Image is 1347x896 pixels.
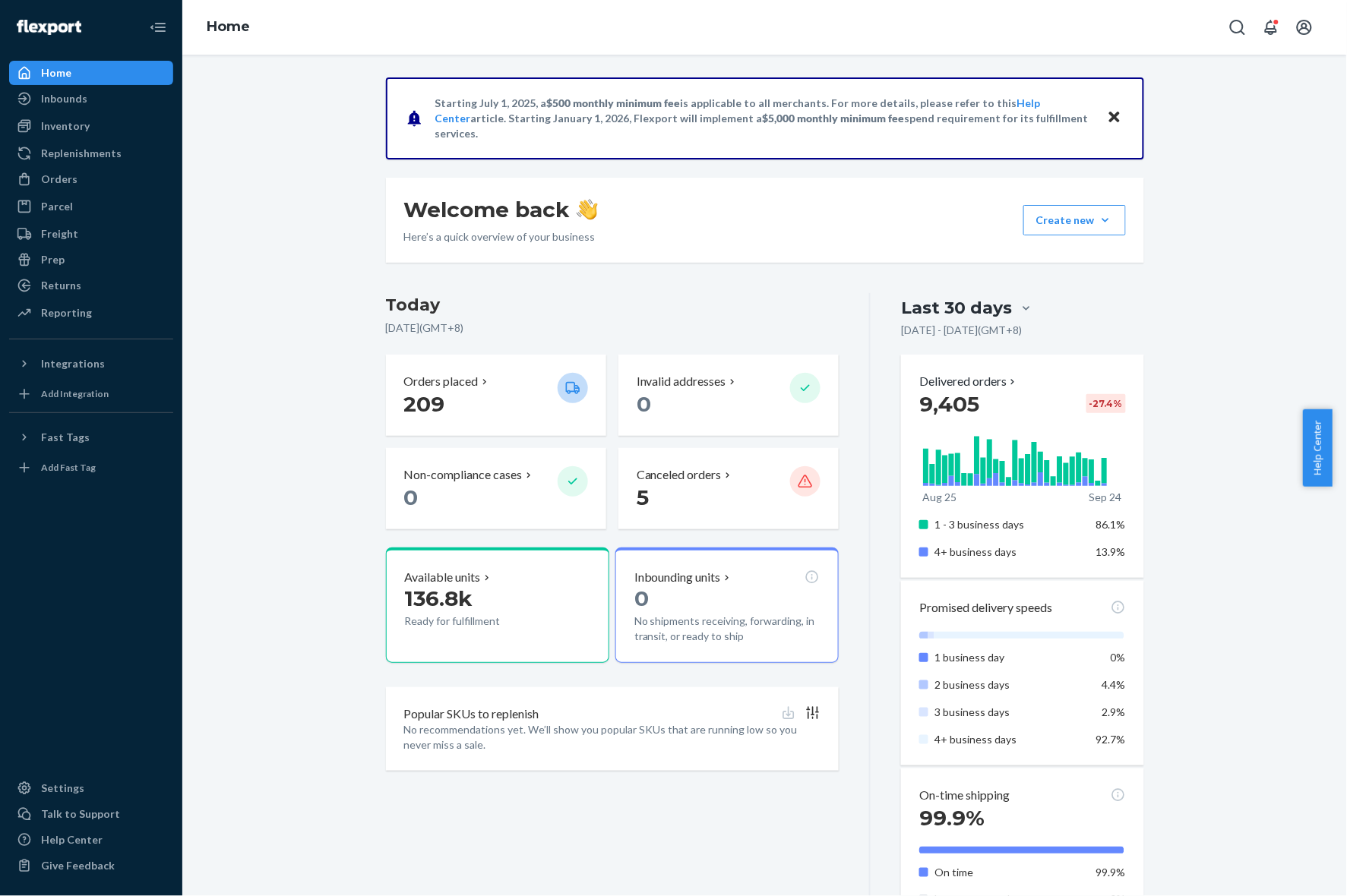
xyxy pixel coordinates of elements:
[405,614,545,629] p: Ready for fulfillment
[41,806,120,822] div: Talk to Support
[41,146,122,161] div: Replenishments
[919,787,1010,804] p: On-time shipping
[934,705,1084,720] p: 3 business days
[9,425,173,450] button: Fast Tags
[1096,866,1126,879] span: 99.9%
[1096,518,1126,531] span: 86.1%
[934,517,1084,532] p: 1 - 3 business days
[1089,490,1121,505] p: Sep 24
[919,373,1019,390] button: Delivered orders
[919,599,1052,617] p: Promised delivery speeds
[405,585,473,611] span: 136.8k
[9,853,173,878] button: Give Feedback
[9,802,173,826] a: Talk to Support
[9,456,173,480] a: Add Fast Tag
[922,490,956,505] p: Aug 25
[9,61,173,85] a: Home
[41,430,90,445] div: Fast Tags
[41,118,90,134] div: Inventory
[9,273,173,298] a: Returns
[1086,394,1126,413] div: -27.4 %
[41,65,71,80] div: Home
[9,222,173,246] a: Freight
[934,677,1084,693] p: 2 business days
[1222,12,1253,43] button: Open Search Box
[934,544,1084,560] p: 4+ business days
[386,448,606,529] button: Non-compliance cases 0
[41,858,115,873] div: Give Feedback
[41,226,78,241] div: Freight
[547,96,681,109] span: $500 monthly minimum fee
[404,484,419,510] span: 0
[41,832,103,847] div: Help Center
[1105,107,1124,129] button: Close
[404,705,539,723] p: Popular SKUs to replenish
[404,391,445,417] span: 209
[17,20,81,35] img: Flexport logo
[9,382,173,406] a: Add Integration
[634,614,820,644] p: No shipments receiving, forwarding, in transit, or ready to ship
[41,781,84,796] div: Settings
[405,569,481,586] p: Available units
[1102,678,1126,691] span: 4.4%
[919,805,985,831] span: 99.9%
[41,278,81,293] div: Returns
[919,391,979,417] span: 9,405
[634,569,721,586] p: Inbounding units
[41,461,96,474] div: Add Fast Tag
[9,194,173,219] a: Parcel
[1111,651,1126,664] span: 0%
[386,293,840,317] h3: Today
[763,112,905,125] span: $5,000 monthly minimum fee
[386,547,609,663] button: Available units136.8kReady for fulfillment
[634,585,649,611] span: 0
[637,391,651,417] span: 0
[404,196,598,223] h1: Welcome back
[9,301,173,325] a: Reporting
[435,96,1092,141] p: Starting July 1, 2025, a is applicable to all merchants. For more details, please refer to this a...
[615,547,839,663] button: Inbounding units0No shipments receiving, forwarding, in transit, or ready to ship
[404,466,523,484] p: Non-compliance cases
[9,248,173,272] a: Prep
[637,373,726,390] p: Invalid addresses
[386,355,606,436] button: Orders placed 209
[934,732,1084,747] p: 4+ business days
[9,141,173,166] a: Replenishments
[9,114,173,138] a: Inventory
[901,296,1012,320] div: Last 30 days
[9,167,173,191] a: Orders
[1289,12,1320,43] button: Open account menu
[9,828,173,852] a: Help Center
[41,172,77,187] div: Orders
[637,466,722,484] p: Canceled orders
[9,776,173,800] a: Settings
[577,199,598,220] img: hand-wave emoji
[1102,705,1126,718] span: 2.9%
[934,650,1084,665] p: 1 business day
[1096,545,1126,558] span: 13.9%
[41,387,109,400] div: Add Integration
[9,87,173,111] a: Inbounds
[618,448,839,529] button: Canceled orders 5
[207,18,250,35] a: Home
[1023,205,1126,235] button: Create new
[194,5,262,49] ol: breadcrumbs
[404,373,479,390] p: Orders placed
[637,484,649,510] span: 5
[618,355,839,436] button: Invalid addresses 0
[1256,12,1286,43] button: Open notifications
[901,323,1022,338] p: [DATE] - [DATE] ( GMT+8 )
[41,91,87,106] div: Inbounds
[9,352,173,376] button: Integrations
[404,722,821,752] p: No recommendations yet. We’ll show you popular SKUs that are running low so you never miss a sale.
[386,320,840,336] p: [DATE] ( GMT+8 )
[41,199,73,214] div: Parcel
[41,252,65,267] div: Prep
[1303,409,1333,487] button: Help Center
[934,865,1084,880] p: On time
[143,12,173,43] button: Close Navigation
[1096,733,1126,746] span: 92.7%
[404,229,598,245] p: Here’s a quick overview of your business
